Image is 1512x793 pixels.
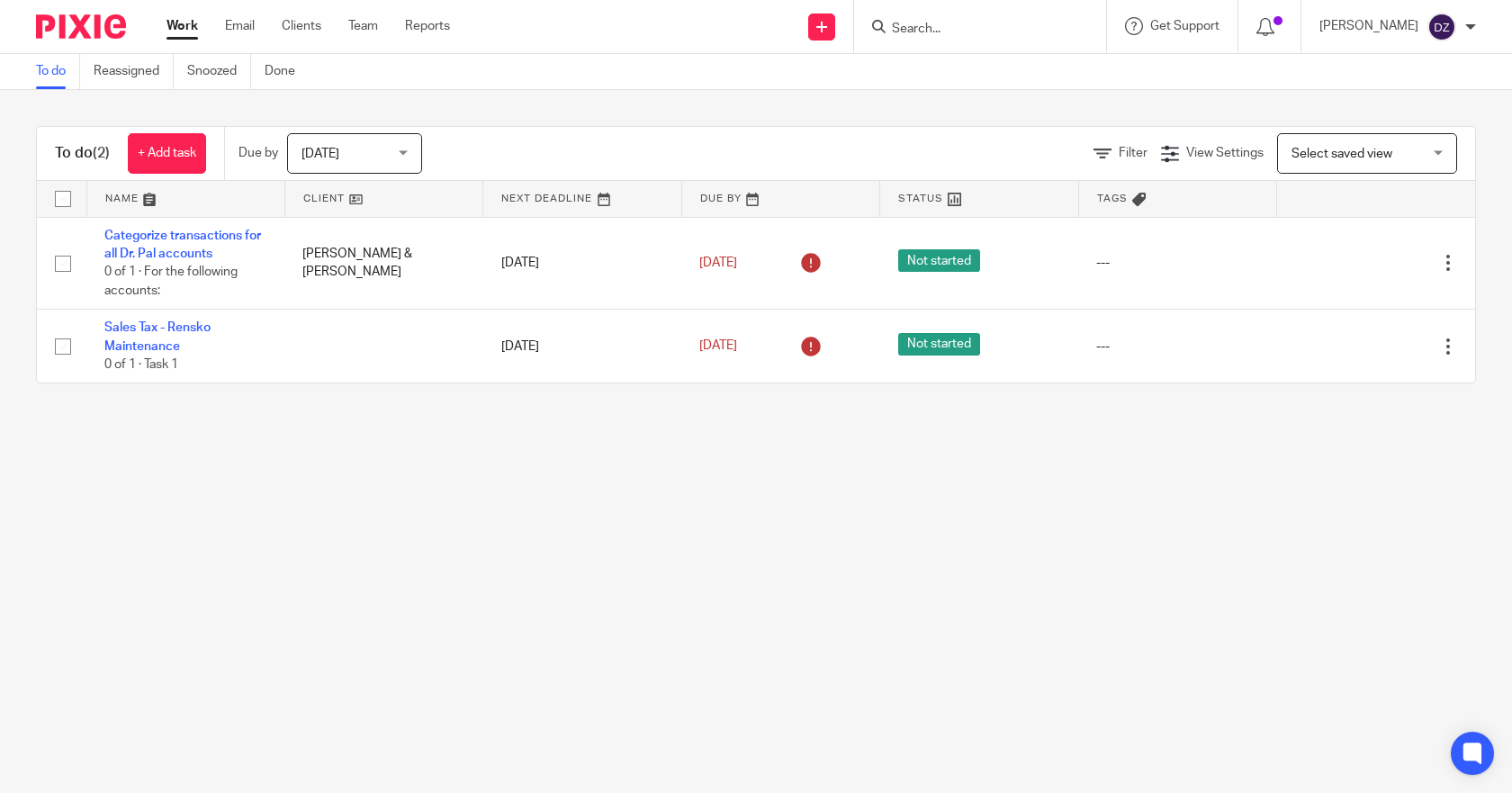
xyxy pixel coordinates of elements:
[699,340,737,353] span: [DATE]
[1097,194,1128,203] span: Tags
[1096,254,1258,272] div: ---
[94,54,174,89] a: Reassigned
[104,230,261,260] a: Categorize transactions for all Dr. Pal accounts
[187,54,251,89] a: Snoozed
[238,144,278,162] p: Due by
[898,249,980,272] span: Not started
[36,54,80,89] a: To do
[104,358,178,371] span: 0 of 1 · Task 1
[1186,147,1264,159] span: View Settings
[93,146,110,160] span: (2)
[483,310,681,383] td: [DATE]
[1096,338,1258,356] div: ---
[301,148,339,160] span: [DATE]
[890,22,1052,38] input: Search
[1319,17,1418,35] p: [PERSON_NAME]
[128,133,206,174] a: + Add task
[1291,148,1392,160] span: Select saved view
[405,17,450,35] a: Reports
[898,333,980,356] span: Not started
[1427,13,1456,41] img: svg%3E
[483,217,681,310] td: [DATE]
[55,144,110,163] h1: To do
[284,217,482,310] td: [PERSON_NAME] & [PERSON_NAME]
[166,17,198,35] a: Work
[348,17,378,35] a: Team
[225,17,255,35] a: Email
[265,54,309,89] a: Done
[104,321,211,352] a: Sales Tax - Rensko Maintenance
[1119,147,1147,159] span: Filter
[104,266,238,297] span: 0 of 1 · For the following accounts:
[699,257,737,269] span: [DATE]
[36,14,126,39] img: Pixie
[282,17,321,35] a: Clients
[1150,20,1219,32] span: Get Support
